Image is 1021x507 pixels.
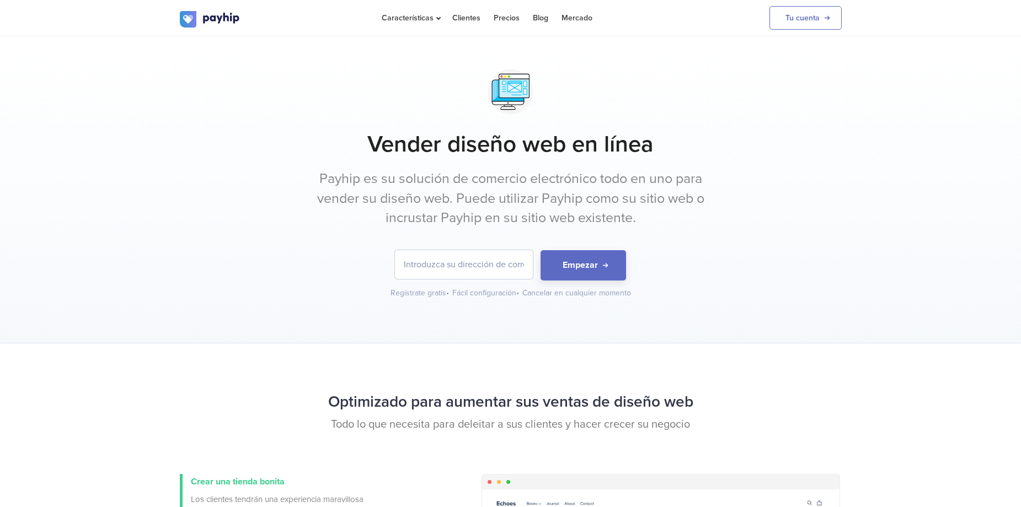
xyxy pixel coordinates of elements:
h1: Vender diseño web en línea [180,131,842,158]
button: Empezar [541,250,626,281]
span: • [516,288,519,298]
div: Regístrate gratis [391,288,450,299]
span: Características [382,13,439,23]
div: Cancelar en cualquier momento [522,288,631,299]
h2: Optimizado para aumentar sus ventas de diseño web [180,387,842,417]
span: • [446,288,449,298]
img: logo.svg [180,11,240,28]
span: Crear una tienda bonita [191,476,285,487]
a: Tu cuenta [769,6,842,30]
p: Payhip es su solución de comercio electrónico todo en uno para vender su diseño web. Puede utiliz... [304,169,718,228]
div: Fácil configuración [452,288,520,299]
input: Introduzca su dirección de correo electrónico [395,250,533,279]
img: svg+xml;utf8,%3Csvg%20viewBox%3D%220%200%20100%20100%22%20xmlns%3D%22http%3A%2F%2Fwww.w3.org%2F20... [483,64,538,120]
p: Todo lo que necesita para deleitar a sus clientes y hacer crecer su negocio [180,417,842,433]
